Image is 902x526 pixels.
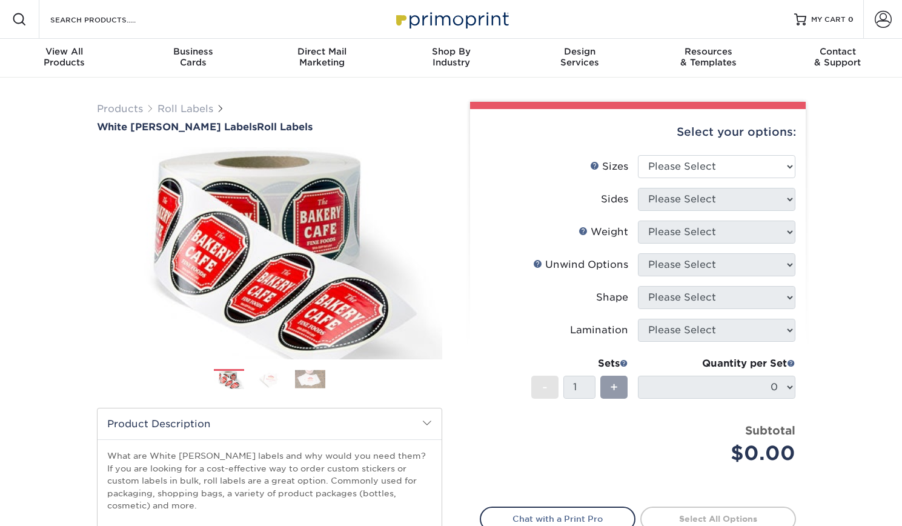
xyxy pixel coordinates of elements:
[610,378,618,396] span: +
[98,408,442,439] h2: Product Description
[129,39,258,78] a: BusinessCards
[254,370,285,388] img: Roll Labels 02
[257,46,386,57] span: Direct Mail
[533,258,628,272] div: Unwind Options
[386,39,516,78] a: Shop ByIndustry
[214,370,244,391] img: Roll Labels 01
[745,424,795,437] strong: Subtotal
[386,46,516,57] span: Shop By
[601,192,628,207] div: Sides
[516,39,645,78] a: DesignServices
[516,46,645,57] span: Design
[590,159,628,174] div: Sizes
[97,121,442,133] h1: Roll Labels
[480,109,796,155] div: Select your options:
[97,134,442,373] img: White BOPP Labels 01
[811,15,846,25] span: MY CART
[516,46,645,68] div: Services
[773,46,902,57] span: Contact
[773,39,902,78] a: Contact& Support
[579,225,628,239] div: Weight
[97,103,143,115] a: Products
[391,6,512,32] img: Primoprint
[257,39,386,78] a: Direct MailMarketing
[386,46,516,68] div: Industry
[645,46,774,57] span: Resources
[647,439,795,468] div: $0.00
[158,103,213,115] a: Roll Labels
[129,46,258,68] div: Cards
[295,370,325,388] img: Roll Labels 03
[570,323,628,338] div: Lamination
[531,356,628,371] div: Sets
[773,46,902,68] div: & Support
[257,46,386,68] div: Marketing
[49,12,167,27] input: SEARCH PRODUCTS.....
[848,15,854,24] span: 0
[645,46,774,68] div: & Templates
[97,121,442,133] a: White [PERSON_NAME] LabelsRoll Labels
[645,39,774,78] a: Resources& Templates
[542,378,548,396] span: -
[129,46,258,57] span: Business
[638,356,795,371] div: Quantity per Set
[596,290,628,305] div: Shape
[97,121,257,133] span: White [PERSON_NAME] Labels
